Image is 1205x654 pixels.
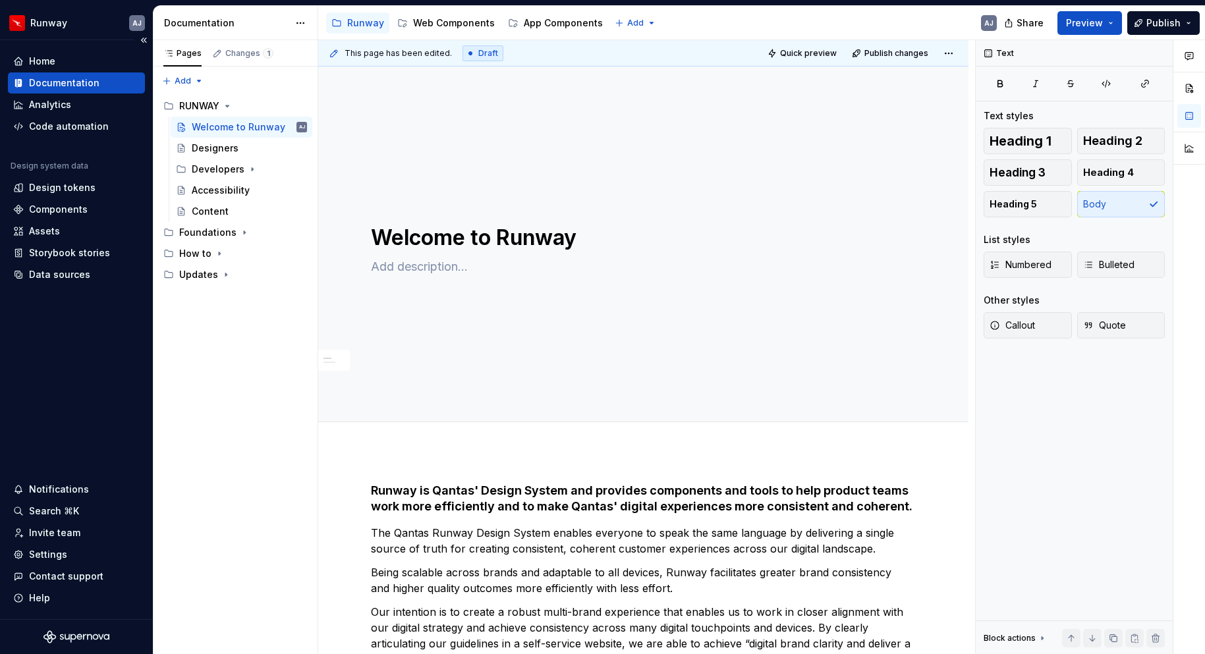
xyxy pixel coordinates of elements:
[29,526,80,539] div: Invite team
[29,203,88,216] div: Components
[8,72,145,94] a: Documentation
[990,166,1046,179] span: Heading 3
[8,501,145,522] button: Search ⌘K
[8,587,145,609] button: Help
[192,163,244,176] div: Developers
[413,16,495,30] div: Web Components
[524,16,603,30] div: App Components
[984,294,1040,307] div: Other styles
[8,94,145,115] a: Analytics
[984,191,1072,217] button: Heading 5
[997,11,1052,35] button: Share
[29,246,110,259] div: Storybook stories
[1077,128,1165,154] button: Heading 2
[29,225,60,238] div: Assets
[8,566,145,587] button: Contact support
[1017,16,1044,30] span: Share
[990,319,1035,332] span: Callout
[984,633,1036,643] div: Block actions
[984,312,1072,339] button: Callout
[158,95,312,117] div: RUNWAY
[30,16,67,30] div: Runway
[984,233,1030,246] div: List styles
[864,48,928,59] span: Publish changes
[43,630,109,643] svg: Supernova Logo
[984,629,1048,647] div: Block actions
[29,76,99,90] div: Documentation
[371,525,916,557] p: The Qantas Runway Design System enables everyone to speak the same language by delivering a singl...
[158,243,312,264] div: How to
[8,242,145,263] a: Storybook stories
[1083,134,1142,148] span: Heading 2
[611,14,660,32] button: Add
[192,142,238,155] div: Designers
[368,222,913,254] textarea: Welcome to Runway
[627,18,644,28] span: Add
[29,268,90,281] div: Data sources
[29,181,96,194] div: Design tokens
[179,99,219,113] div: RUNWAY
[1127,11,1200,35] button: Publish
[990,134,1051,148] span: Heading 1
[8,51,145,72] a: Home
[225,48,273,59] div: Changes
[179,268,218,281] div: Updates
[8,177,145,198] a: Design tokens
[780,48,837,59] span: Quick preview
[158,222,312,243] div: Foundations
[192,121,285,134] div: Welcome to Runway
[1083,166,1134,179] span: Heading 4
[9,15,25,31] img: 6b187050-a3ed-48aa-8485-808e17fcee26.png
[132,18,142,28] div: AJ
[326,13,389,34] a: Runway
[171,201,312,222] a: Content
[1083,258,1135,271] span: Bulleted
[29,55,55,68] div: Home
[1066,16,1103,30] span: Preview
[503,13,608,34] a: App Components
[371,483,916,514] h4: Runway is Qantas' Design System and provides components and tools to help product teams work more...
[192,184,250,197] div: Accessibility
[1083,319,1126,332] span: Quote
[392,13,500,34] a: Web Components
[299,121,305,134] div: AJ
[29,570,103,583] div: Contact support
[171,180,312,201] a: Accessibility
[158,95,312,285] div: Page tree
[11,161,88,171] div: Design system data
[29,504,79,518] div: Search ⌘K
[371,564,916,596] p: Being scalable across brands and adaptable to all devices, Runway facilitates greater brand consi...
[990,258,1051,271] span: Numbered
[1077,252,1165,278] button: Bulleted
[8,522,145,543] a: Invite team
[179,247,211,260] div: How to
[764,44,843,63] button: Quick preview
[263,48,273,59] span: 1
[8,544,145,565] a: Settings
[984,109,1034,123] div: Text styles
[984,128,1072,154] button: Heading 1
[984,18,994,28] div: AJ
[29,483,89,496] div: Notifications
[1057,11,1122,35] button: Preview
[163,48,202,59] div: Pages
[171,117,312,138] a: Welcome to RunwayAJ
[158,264,312,285] div: Updates
[29,591,50,605] div: Help
[848,44,934,63] button: Publish changes
[8,199,145,220] a: Components
[29,98,71,111] div: Analytics
[984,252,1072,278] button: Numbered
[990,198,1037,211] span: Heading 5
[1077,159,1165,186] button: Heading 4
[29,120,109,133] div: Code automation
[8,116,145,137] a: Code automation
[158,72,208,90] button: Add
[326,10,608,36] div: Page tree
[175,76,191,86] span: Add
[347,16,384,30] div: Runway
[171,138,312,159] a: Designers
[171,159,312,180] div: Developers
[192,205,229,218] div: Content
